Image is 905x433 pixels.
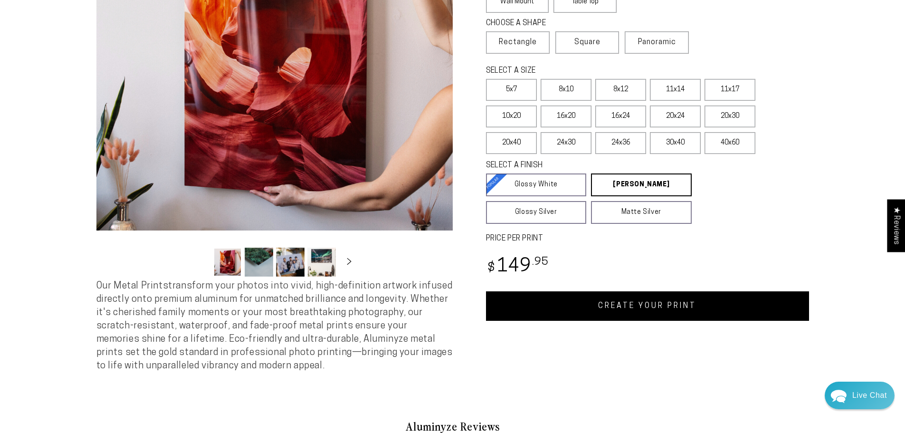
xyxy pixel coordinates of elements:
[245,248,273,277] button: Load image 2 in gallery view
[486,173,587,196] a: Glossy White
[486,233,809,244] label: PRICE PER PRINT
[541,106,591,127] label: 16x20
[574,37,600,48] span: Square
[705,79,755,101] label: 11x17
[339,251,360,272] button: Slide right
[486,132,537,154] label: 20x40
[307,248,336,277] button: Load image 4 in gallery view
[705,106,755,127] label: 20x30
[486,79,537,101] label: 5x7
[96,281,453,371] span: Our Metal Prints transform your photos into vivid, high-definition artwork infused directly onto ...
[650,132,701,154] label: 30x40
[595,132,646,154] label: 24x36
[486,201,587,224] a: Glossy Silver
[486,160,669,171] legend: SELECT A FINISH
[486,258,549,276] bdi: 149
[486,106,537,127] label: 10x20
[887,199,905,252] div: Click to open Judge.me floating reviews tab
[591,201,692,224] a: Matte Silver
[541,79,591,101] label: 8x10
[650,106,701,127] label: 20x24
[852,382,887,409] div: Contact Us Directly
[650,79,701,101] label: 11x14
[705,132,755,154] label: 40x60
[213,248,242,277] button: Load image 1 in gallery view
[595,79,646,101] label: 8x12
[825,382,895,409] div: Chat widget toggle
[486,291,809,321] a: CREATE YOUR PRINT
[486,66,676,77] legend: SELECT A SIZE
[532,257,549,268] sup: .95
[499,37,537,48] span: Rectangle
[190,251,210,272] button: Slide left
[591,173,692,196] a: [PERSON_NAME]
[487,262,495,275] span: $
[638,38,676,46] span: Panoramic
[541,132,591,154] label: 24x30
[276,248,305,277] button: Load image 3 in gallery view
[486,18,610,29] legend: CHOOSE A SHAPE
[595,106,646,127] label: 16x24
